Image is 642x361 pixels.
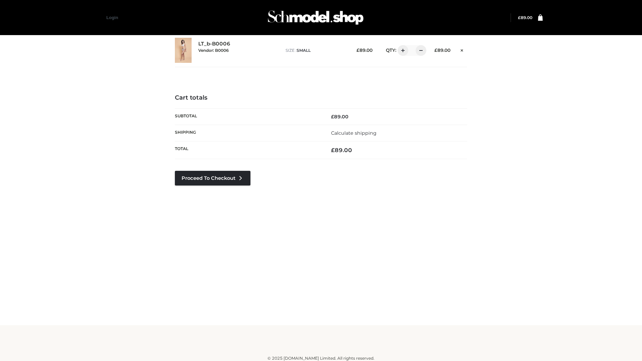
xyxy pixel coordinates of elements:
span: £ [518,15,521,20]
th: Shipping [175,125,321,141]
span: £ [434,47,437,53]
img: Schmodel Admin 964 [265,4,366,31]
span: £ [331,114,334,120]
p: size : [286,47,346,53]
span: £ [356,47,359,53]
th: Total [175,141,321,159]
div: LT_b-B0006 [198,41,279,59]
span: SMALL [297,48,311,53]
bdi: 89.00 [331,147,352,153]
div: QTY: [379,45,424,56]
bdi: 89.00 [518,15,532,20]
a: Proceed to Checkout [175,171,250,186]
span: £ [331,147,335,153]
bdi: 89.00 [356,47,372,53]
a: Calculate shipping [331,130,377,136]
a: Login [106,15,118,20]
a: £89.00 [518,15,532,20]
a: Remove this item [457,45,467,54]
bdi: 89.00 [331,114,348,120]
small: Vendor: B0006 [198,48,229,53]
bdi: 89.00 [434,47,450,53]
th: Subtotal [175,108,321,125]
h4: Cart totals [175,94,467,102]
